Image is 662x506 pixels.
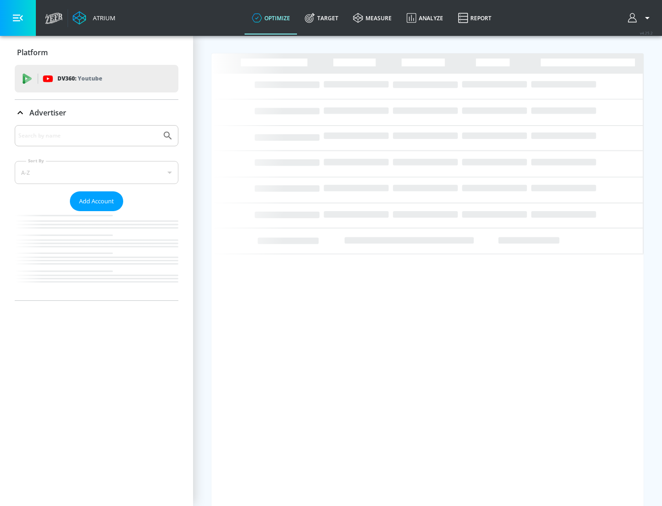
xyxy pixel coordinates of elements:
div: Platform [15,40,178,65]
p: DV360: [57,74,102,84]
div: A-Z [15,161,178,184]
div: Advertiser [15,125,178,300]
p: Platform [17,47,48,57]
label: Sort By [26,158,46,164]
a: measure [346,1,399,34]
p: Advertiser [29,108,66,118]
p: Youtube [78,74,102,83]
a: Target [297,1,346,34]
div: Advertiser [15,100,178,126]
a: Analyze [399,1,451,34]
span: Add Account [79,196,114,207]
a: Atrium [73,11,115,25]
a: optimize [245,1,297,34]
button: Add Account [70,191,123,211]
div: DV360: Youtube [15,65,178,92]
span: v 4.25.2 [640,30,653,35]
input: Search by name [18,130,158,142]
div: Atrium [89,14,115,22]
nav: list of Advertiser [15,211,178,300]
a: Report [451,1,499,34]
